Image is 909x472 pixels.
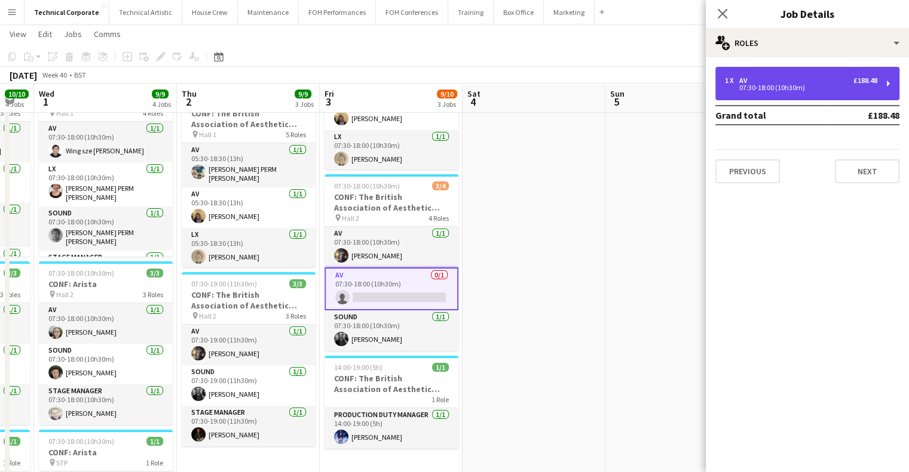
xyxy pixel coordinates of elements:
[64,29,82,39] span: Jobs
[334,181,400,190] span: 07:30-18:00 (10h30m)
[39,384,173,425] app-card-role: Stage Manager1/107:30-18:00 (10h30m)[PERSON_NAME]
[89,26,126,42] a: Comms
[835,159,899,183] button: Next
[39,261,173,425] app-job-card: 07:30-18:00 (10h30m)3/3CONF: Arista Hall 23 RolesAV1/107:30-18:00 (10h30m)[PERSON_NAME]Sound1/107...
[828,106,899,125] td: £188.48
[429,214,449,223] span: 4 Roles
[494,1,544,24] button: Box Office
[432,181,449,190] span: 3/4
[59,26,87,42] a: Jobs
[238,1,299,24] button: Maintenance
[342,214,359,223] span: Hall 2
[39,251,173,291] app-card-role: Stage Manager1/1
[715,159,780,183] button: Previous
[325,130,458,171] app-card-role: LX1/107:30-18:00 (10h30m)[PERSON_NAME]
[4,437,20,446] span: 1/1
[286,130,306,139] span: 5 Roles
[323,95,334,109] span: 3
[289,279,306,288] span: 3/3
[3,458,20,467] span: 1 Role
[432,363,449,372] span: 1/1
[725,85,877,91] div: 07:30-18:00 (10h30m)
[325,356,458,449] app-job-card: 14:00-19:00 (5h)1/1CONF: The British Association of Aesthetic Plastic Surgeons1 RoleProduction Du...
[143,109,163,118] span: 4 Roles
[10,29,26,39] span: View
[152,90,169,98] span: 9/9
[853,76,877,85] div: £188.48
[25,1,109,24] button: Technical Corporate
[608,95,625,109] span: 5
[199,311,216,320] span: Hall 2
[48,437,114,446] span: 07:30-18:00 (10h30m)
[182,365,316,406] app-card-role: Sound1/107:30-19:00 (11h30m)[PERSON_NAME]
[325,310,458,351] app-card-role: Sound1/107:30-18:00 (10h30m)[PERSON_NAME]
[5,26,31,42] a: View
[5,100,28,109] div: 4 Jobs
[448,1,494,24] button: Training
[152,100,171,109] div: 4 Jobs
[143,290,163,299] span: 3 Roles
[191,279,257,288] span: 07:30-19:00 (11h30m)
[39,122,173,162] app-card-role: AV1/107:30-18:00 (10h30m)Wing sze [PERSON_NAME]
[182,272,316,446] app-job-card: 07:30-19:00 (11h30m)3/3CONF: The British Association of Aesthetic Plastic Surgeons Hall 23 RolesA...
[725,76,739,85] div: 1 x
[739,76,752,85] div: AV
[182,1,238,24] button: House Crew
[146,269,163,277] span: 3/3
[325,373,458,394] h3: CONF: The British Association of Aesthetic Plastic Surgeons
[182,91,316,267] app-job-card: 05:30-18:30 (13h)5/5CONF: The British Association of Aesthetic Plastic Surgeons Hall 15 RolesAV1/...
[39,70,69,79] span: Week 40
[39,80,173,257] app-job-card: 07:30-18:00 (10h30m)4/4CONF: Arista Hall 14 RolesAV1/107:30-18:00 (10h30m)Wing sze [PERSON_NAME]L...
[466,95,480,109] span: 4
[295,90,311,98] span: 9/9
[146,458,163,467] span: 1 Role
[182,406,316,446] app-card-role: Stage Manager1/107:30-19:00 (11h30m)[PERSON_NAME]
[706,6,909,21] h3: Job Details
[39,206,173,251] app-card-role: Sound1/107:30-18:00 (10h30m)[PERSON_NAME] PERM [PERSON_NAME]
[182,187,316,228] app-card-role: AV1/105:30-18:30 (13h)[PERSON_NAME]
[295,100,314,109] div: 3 Jobs
[431,395,449,404] span: 1 Role
[544,1,595,24] button: Marketing
[56,290,74,299] span: Hall 2
[39,303,173,344] app-card-role: AV1/107:30-18:00 (10h30m)[PERSON_NAME]
[39,447,173,458] h3: CONF: Arista
[182,143,316,187] app-card-role: AV1/105:30-18:30 (13h)[PERSON_NAME] PERM [PERSON_NAME]
[325,174,458,351] app-job-card: 07:30-18:00 (10h30m)3/4CONF: The British Association of Aesthetic Plastic Surgeons Hall 24 RolesA...
[182,228,316,269] app-card-role: LX1/105:30-18:30 (13h)[PERSON_NAME]
[437,100,457,109] div: 3 Jobs
[467,88,480,99] span: Sat
[74,70,86,79] div: BST
[109,1,182,24] button: Technical Artistic
[610,88,625,99] span: Sun
[38,29,52,39] span: Edit
[182,289,316,311] h3: CONF: The British Association of Aesthetic Plastic Surgeons
[48,269,114,277] span: 07:30-18:00 (10h30m)
[146,437,163,446] span: 1/1
[37,95,54,109] span: 1
[39,279,173,289] h3: CONF: Arista
[299,1,376,24] button: FOH Performances
[286,311,306,320] span: 3 Roles
[325,227,458,267] app-card-role: AV1/107:30-18:00 (10h30m)[PERSON_NAME]
[56,458,68,467] span: STP
[706,29,909,57] div: Roles
[199,130,216,139] span: Hall 1
[437,90,457,98] span: 9/10
[376,1,448,24] button: FOH Conferences
[182,88,197,99] span: Thu
[10,69,37,81] div: [DATE]
[182,108,316,129] h3: CONF: The British Association of Aesthetic Plastic Surgeons
[39,344,173,384] app-card-role: Sound1/107:30-18:00 (10h30m)[PERSON_NAME]
[39,88,54,99] span: Wed
[94,29,121,39] span: Comms
[182,325,316,365] app-card-role: AV1/107:30-19:00 (11h30m)[PERSON_NAME]
[325,267,458,310] app-card-role: AV0/107:30-18:00 (10h30m)
[334,363,382,372] span: 14:00-19:00 (5h)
